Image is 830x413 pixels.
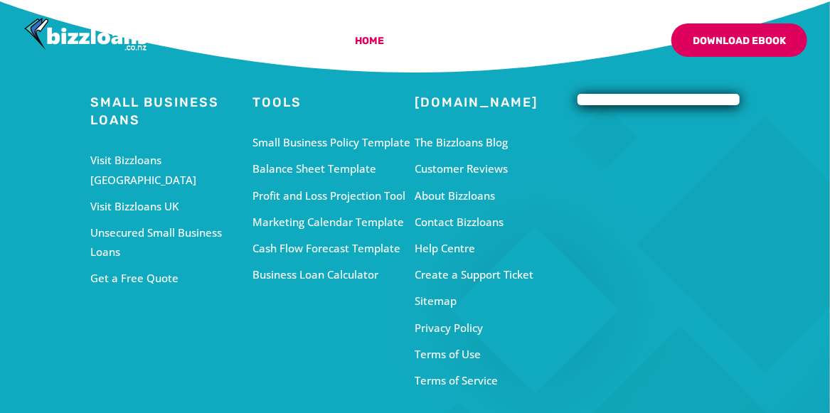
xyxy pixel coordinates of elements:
[90,269,252,288] div: Get a Free Quote
[415,239,577,258] p: Help Centre
[252,94,415,119] h4: Tools
[415,318,577,338] div: Privacy Policy
[252,265,415,284] div: Business Loan Calculator
[252,133,415,152] div: Small Business Policy Template
[90,197,252,216] p: Visit Bizzloans UK
[252,186,415,205] div: Profit and Loss Projection Tool
[415,265,577,284] p: Create a Support Ticket
[355,36,384,70] a: Home
[415,133,577,152] div: The Bizzloans Blog
[671,23,807,57] a: Download Ebook
[90,223,252,262] div: Unsecured Small Business Loans
[415,159,577,178] div: Customer Reviews
[252,213,415,232] div: Marketing Calendar Template
[415,345,577,364] div: Terms of Use
[544,36,571,70] a: Blog
[90,94,252,136] h4: Small Business Loans
[415,186,577,205] div: About Bizzloans
[415,371,577,390] div: Terms of Service
[252,239,415,258] div: Cash Flow Forecast Template
[456,36,526,70] a: The Loans
[24,18,148,53] img: Bizzloans New Zealand
[415,213,577,232] div: Contact Bizzloans
[90,151,252,189] div: Visit Bizzloans [GEOGRAPHIC_DATA]
[415,291,577,311] div: Sitemap
[252,159,415,178] div: Balance Sheet Template
[415,94,577,119] h4: [DOMAIN_NAME]
[590,36,653,70] a: Contact Us
[403,36,437,70] a: About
